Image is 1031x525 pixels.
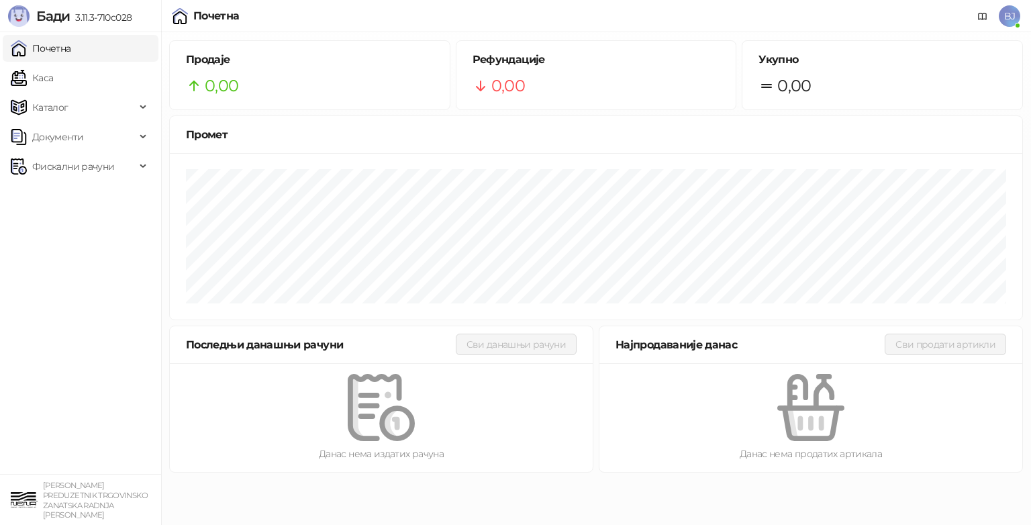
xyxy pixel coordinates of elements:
[191,446,571,461] div: Данас нема издатих рачуна
[186,126,1006,143] div: Промет
[193,11,240,21] div: Почетна
[32,94,68,121] span: Каталог
[36,8,70,24] span: Бади
[616,336,885,353] div: Најпродаваније данас
[186,336,456,353] div: Последњи данашњи рачуни
[777,73,811,99] span: 0,00
[11,487,38,514] img: 64x64-companyLogo-82da5d90-fd56-4d4e-a6cd-cc51c66be7ee.png
[32,124,83,150] span: Документи
[972,5,993,27] a: Документација
[11,64,53,91] a: Каса
[621,446,1001,461] div: Данас нема продатих артикала
[885,334,1006,355] button: Сви продати артикли
[32,153,114,180] span: Фискални рачуни
[491,73,525,99] span: 0,00
[70,11,132,23] span: 3.11.3-710c028
[473,52,720,68] h5: Рефундације
[11,35,71,62] a: Почетна
[8,5,30,27] img: Logo
[205,73,238,99] span: 0,00
[186,52,434,68] h5: Продаје
[999,5,1020,27] span: BJ
[456,334,577,355] button: Сви данашњи рачуни
[43,481,148,520] small: [PERSON_NAME] PREDUZETNIK TRGOVINSKO ZANATSKA RADNJA [PERSON_NAME]
[758,52,1006,68] h5: Укупно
